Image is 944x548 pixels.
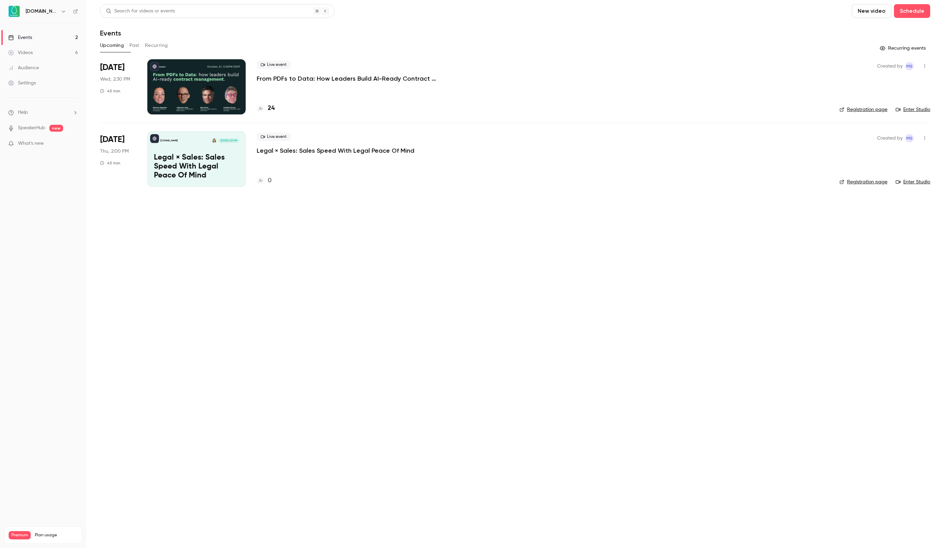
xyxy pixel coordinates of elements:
div: Videos [8,49,33,56]
p: [DOMAIN_NAME] [160,139,178,142]
span: Plan usage [35,532,78,538]
a: 24 [257,104,275,113]
div: 45 min [100,160,120,166]
a: From PDFs to Data: How Leaders Build AI-Ready Contract Management. [257,74,464,83]
div: Events [8,34,32,41]
img: Avokaado.io [9,6,20,17]
a: SpeakerHub [18,124,45,132]
span: MS [906,134,913,142]
a: Registration page [839,106,887,113]
span: Created by [877,62,903,70]
span: What's new [18,140,44,147]
a: 0 [257,176,272,185]
h4: 24 [268,104,275,113]
li: help-dropdown-opener [8,109,78,116]
span: Marie Skachko [905,62,914,70]
span: Premium [9,531,31,539]
a: Enter Studio [896,179,930,185]
a: Registration page [839,179,887,185]
div: Audience [8,64,39,71]
a: Legal × Sales: Sales Speed With Legal Peace Of Mind[DOMAIN_NAME]Mariana Hagström[DATE] 2:00 PMLeg... [147,131,246,186]
p: Legal × Sales: Sales Speed With Legal Peace Of Mind [154,153,239,180]
button: Upcoming [100,40,124,51]
div: Oct 8 Wed, 2:30 PM (Europe/Kiev) [100,59,136,114]
button: Schedule [894,4,930,18]
span: Help [18,109,28,116]
span: [DATE] [100,62,125,73]
span: [DATE] [100,134,125,145]
button: Past [129,40,139,51]
a: Enter Studio [896,106,930,113]
div: Oct 23 Thu, 2:00 PM (Europe/Tallinn) [100,131,136,186]
div: 45 min [100,88,120,94]
span: Created by [877,134,903,142]
h1: Events [100,29,121,37]
span: MS [906,62,913,70]
h6: [DOMAIN_NAME] [26,8,58,15]
span: Live event [257,133,291,141]
span: Marie Skachko [905,134,914,142]
button: Recurring events [877,43,930,54]
a: Legal × Sales: Sales Speed With Legal Peace Of Mind [257,146,414,155]
img: Mariana Hagström [212,138,217,143]
div: Search for videos or events [106,8,175,15]
div: Settings [8,80,36,87]
span: Live event [257,61,291,69]
span: Thu, 2:00 PM [100,148,129,155]
button: Recurring [145,40,168,51]
span: Wed, 2:30 PM [100,76,130,83]
button: New video [852,4,891,18]
h4: 0 [268,176,272,185]
span: [DATE] 2:00 PM [218,138,239,143]
span: new [49,125,63,132]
